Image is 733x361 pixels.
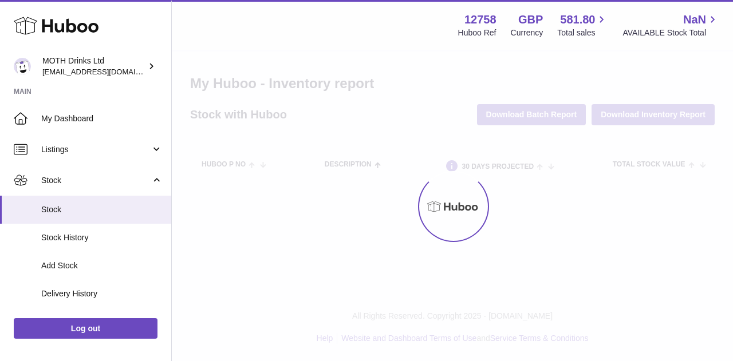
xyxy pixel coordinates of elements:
[622,12,719,38] a: NaN AVAILABLE Stock Total
[41,260,163,271] span: Add Stock
[41,144,151,155] span: Listings
[42,55,145,77] div: MOTH Drinks Ltd
[14,318,157,339] a: Log out
[41,113,163,124] span: My Dashboard
[41,175,151,186] span: Stock
[42,67,168,76] span: [EMAIL_ADDRESS][DOMAIN_NAME]
[560,12,595,27] span: 581.80
[464,12,496,27] strong: 12758
[683,12,706,27] span: NaN
[518,12,543,27] strong: GBP
[622,27,719,38] span: AVAILABLE Stock Total
[41,204,163,215] span: Stock
[458,27,496,38] div: Huboo Ref
[41,232,163,243] span: Stock History
[557,27,608,38] span: Total sales
[511,27,543,38] div: Currency
[41,288,163,299] span: Delivery History
[557,12,608,38] a: 581.80 Total sales
[14,58,31,75] img: orders@mothdrinks.com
